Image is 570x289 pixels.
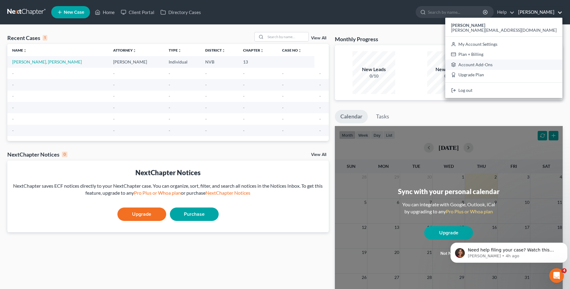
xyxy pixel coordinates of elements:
[428,6,484,18] input: Search by name...
[12,59,82,64] a: [PERSON_NAME], [PERSON_NAME]
[157,7,204,18] a: Directory Cases
[169,82,170,87] span: -
[64,10,84,15] span: New Case
[169,105,170,110] span: -
[117,208,166,221] a: Upgrade
[113,93,115,99] span: -
[164,56,200,67] td: Individual
[178,49,181,52] i: unfold_more
[515,7,562,18] a: [PERSON_NAME]
[243,105,245,110] span: -
[62,152,67,157] div: 0
[282,116,284,121] span: -
[427,73,470,79] div: 0/50
[205,105,207,110] span: -
[353,73,395,79] div: 0/10
[113,82,115,87] span: -
[243,93,245,99] span: -
[12,48,27,52] a: Nameunfold_more
[12,116,14,121] span: -
[282,105,284,110] span: -
[20,18,107,53] span: Need help filing your case? Watch this video! Still need help? Here are two articles with instruc...
[7,151,67,158] div: NextChapter Notices
[205,71,207,76] span: -
[319,71,321,76] span: -
[445,60,562,70] a: Account Add-Ons
[282,128,284,133] span: -
[445,39,562,49] a: My Account Settings
[205,82,207,87] span: -
[205,93,207,99] span: -
[134,190,181,196] a: Pro Plus or Whoa plan
[311,36,326,40] a: View All
[451,23,485,28] strong: [PERSON_NAME]
[12,182,324,197] div: NextChapter saves ECF notices directly to your NextChapter case. You can organize, sort, filter, ...
[169,128,170,133] span: -
[400,201,497,215] div: You can integrate with Google, Outlook, iCal by upgrading to any
[113,128,115,133] span: -
[494,7,514,18] a: Help
[43,35,47,41] div: 1
[445,70,562,80] a: Upgrade Plan
[266,32,308,41] input: Search by name...
[238,56,277,67] td: 13
[200,56,238,67] td: NVB
[23,49,27,52] i: unfold_more
[445,85,562,96] a: Log out
[451,27,557,33] span: [PERSON_NAME][EMAIL_ADDRESS][DOMAIN_NAME]
[170,208,219,221] a: Purchase
[549,268,564,283] iframe: Intercom live chat
[243,128,245,133] span: -
[445,18,562,98] div: [PERSON_NAME]
[353,66,395,73] div: New Leads
[92,7,118,18] a: Home
[169,116,170,121] span: -
[282,48,302,52] a: Case Nounfold_more
[20,23,112,29] p: Message from Katie, sent 4h ago
[12,128,14,133] span: -
[113,105,115,110] span: -
[12,71,14,76] span: -
[169,71,170,76] span: -
[206,190,250,196] a: NextChapter Notices
[319,105,321,110] span: -
[12,168,324,177] div: NextChapter Notices
[282,93,284,99] span: -
[133,49,136,52] i: unfold_more
[12,93,14,99] span: -
[205,116,207,121] span: -
[371,110,395,123] a: Tasks
[169,48,181,52] a: Typeunfold_more
[222,49,225,52] i: unfold_more
[113,116,115,121] span: -
[12,82,14,87] span: -
[113,48,136,52] a: Attorneyunfold_more
[169,93,170,99] span: -
[446,208,493,214] a: Pro Plus or Whoa plan
[427,66,470,73] div: New Clients
[319,93,321,99] span: -
[319,128,321,133] span: -
[243,82,245,87] span: -
[562,268,567,273] span: 4
[260,49,264,52] i: unfold_more
[445,49,562,60] a: Plan + Billing
[12,105,14,110] span: -
[108,56,164,67] td: [PERSON_NAME]
[335,35,378,43] h3: Monthly Progress
[319,116,321,121] span: -
[205,48,225,52] a: Districtunfold_more
[335,110,368,123] a: Calendar
[243,48,264,52] a: Chapterunfold_more
[282,71,284,76] span: -
[424,226,473,240] a: Upgrade
[7,34,47,42] div: Recent Cases
[311,153,326,157] a: View All
[319,82,321,87] span: -
[243,71,245,76] span: -
[424,247,473,260] button: Not now
[113,71,115,76] span: -
[398,187,500,196] div: Sync with your personal calendar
